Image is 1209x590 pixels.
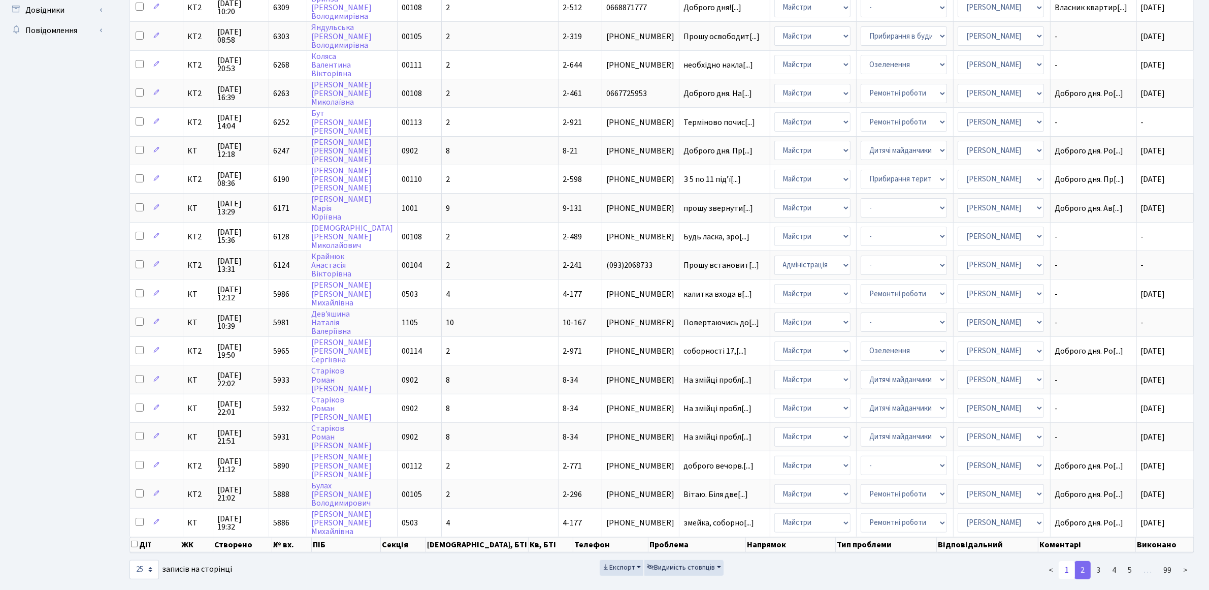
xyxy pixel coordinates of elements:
[446,145,450,157] span: 8
[606,175,675,183] span: [PHONE_NUMBER]
[217,515,265,531] span: [DATE] 19:32
[1141,289,1165,300] span: [DATE]
[1136,537,1194,552] th: Виконано
[273,260,289,271] span: 6124
[187,519,209,527] span: КТ
[446,260,450,271] span: 2
[402,460,422,472] span: 00112
[217,371,265,388] span: [DATE] 22:02
[1055,517,1123,529] span: Доброго дня. Ро[...]
[1074,561,1091,579] a: 2
[402,403,418,414] span: 0902
[563,317,586,328] span: 10-167
[1055,33,1132,41] span: -
[1141,403,1165,414] span: [DATE]
[606,376,675,384] span: [PHONE_NUMBER]
[563,431,578,443] span: 8-34
[1055,174,1124,185] span: Доброго дня. Пр[...]
[217,314,265,330] span: [DATE] 10:39
[683,88,752,99] span: Доброго дня. На[...]
[1055,346,1123,357] span: Доброго дня. Ро[...]
[683,489,748,500] span: Вітаю. Біля две[...]
[130,537,180,552] th: Дії
[311,509,372,537] a: [PERSON_NAME][PERSON_NAME]Михайлівна
[402,431,418,443] span: 0902
[217,486,265,502] span: [DATE] 21:02
[1055,433,1132,441] span: -
[606,233,675,241] span: [PHONE_NUMBER]
[1055,405,1132,413] span: -
[602,563,635,573] span: Експорт
[187,376,209,384] span: КТ
[273,317,289,328] span: 5981
[446,231,450,242] span: 2
[187,433,209,441] span: КТ
[446,117,450,128] span: 2
[647,563,715,573] span: Видимість стовпців
[563,203,582,214] span: 9-131
[836,537,937,552] th: Тип проблеми
[683,231,749,242] span: Будь ласка, зро[...]
[563,517,582,529] span: 4-177
[5,20,107,41] a: Повідомлення
[311,452,372,480] a: [PERSON_NAME][PERSON_NAME][PERSON_NAME]
[402,260,422,271] span: 00104
[402,231,422,242] span: 00108
[1141,460,1165,472] span: [DATE]
[937,537,1039,552] th: Відповідальний
[217,200,265,216] span: [DATE] 13:29
[1055,61,1132,69] span: -
[217,343,265,359] span: [DATE] 19:50
[187,175,209,183] span: КТ2
[1055,118,1132,127] span: -
[217,56,265,73] span: [DATE] 20:53
[600,560,644,576] button: Експорт
[312,537,381,552] th: ПІБ
[402,117,422,128] span: 00113
[217,171,265,188] span: [DATE] 08:36
[446,203,450,214] span: 9
[1141,346,1165,357] span: [DATE]
[446,59,450,71] span: 2
[683,117,755,128] span: Терміново почис[...]
[1055,319,1132,327] span: -
[311,251,351,280] a: КрайнюкАнастасіяВікторівна
[273,231,289,242] span: 6128
[217,85,265,102] span: [DATE] 16:39
[606,519,675,527] span: [PHONE_NUMBER]
[1141,117,1144,128] span: -
[273,346,289,357] span: 5965
[446,489,450,500] span: 2
[683,289,752,300] span: калитка входа в[...]
[311,280,372,308] a: [PERSON_NAME][PERSON_NAME]Михайлівна
[446,403,450,414] span: 8
[1141,2,1165,13] span: [DATE]
[683,59,753,71] span: необхідно накла[...]
[311,108,372,137] a: Бут[PERSON_NAME][PERSON_NAME]
[683,517,754,529] span: змейка, соборно[...]
[311,22,372,51] a: Яндульська[PERSON_NAME]Володимирівна
[1055,376,1132,384] span: -
[683,145,753,157] span: Доброго дня. Пр[...]
[213,537,272,552] th: Створено
[446,317,454,328] span: 10
[606,4,675,12] span: 0668871777
[402,317,418,328] span: 1105
[187,233,209,241] span: КТ2
[1141,375,1165,386] span: [DATE]
[311,137,372,165] a: [PERSON_NAME][PERSON_NAME][PERSON_NAME]
[187,147,209,155] span: КТ
[606,319,675,327] span: [PHONE_NUMBER]
[381,537,426,552] th: Секція
[606,290,675,298] span: [PHONE_NUMBER]
[187,347,209,355] span: КТ2
[402,203,418,214] span: 1001
[402,174,422,185] span: 00110
[606,33,675,41] span: [PHONE_NUMBER]
[1090,561,1106,579] a: 3
[217,429,265,445] span: [DATE] 21:51
[217,400,265,416] span: [DATE] 22:01
[1055,203,1123,214] span: Доброго дня. Ав[...]
[311,51,351,79] a: КолясаВалентинаВікторівна
[273,31,289,42] span: 6303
